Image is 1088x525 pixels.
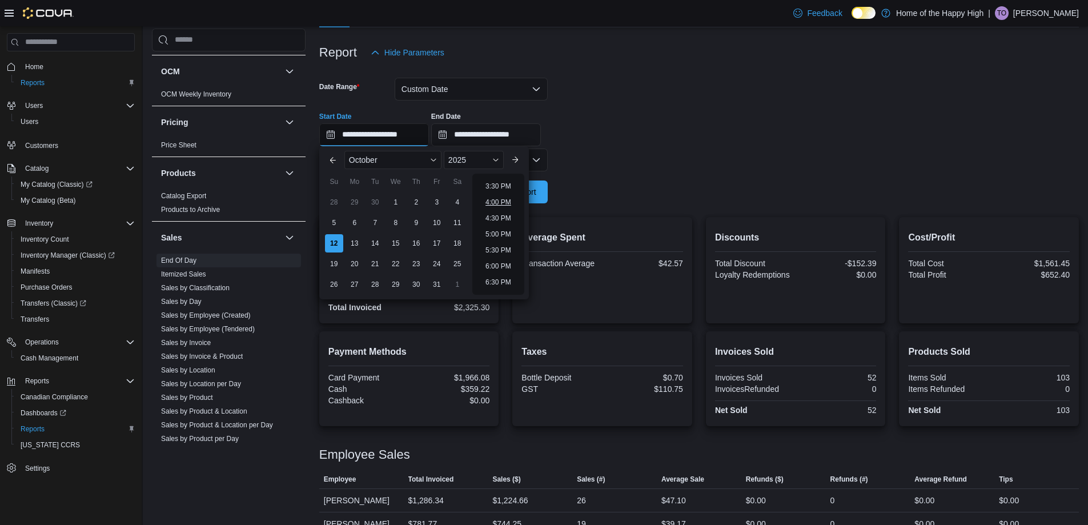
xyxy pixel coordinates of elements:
div: Transaction Average [521,259,600,268]
div: Fr [428,173,446,191]
div: day-26 [325,275,343,294]
a: Dashboards [11,405,139,421]
div: day-28 [325,193,343,211]
div: $0.00 [411,396,489,405]
span: My Catalog (Beta) [16,194,135,207]
span: OCM Weekly Inventory [161,90,231,99]
div: Total Profit [908,270,986,279]
button: Catalog [2,161,139,177]
a: My Catalog (Classic) [11,177,139,193]
span: Sales by Location per Day [161,379,241,388]
a: Price Sheet [161,141,196,149]
span: Reports [25,376,49,386]
a: Manifests [16,264,54,278]
span: Employee [324,475,356,484]
div: 0 [798,384,876,394]
li: 3:30 PM [481,179,516,193]
div: day-31 [428,275,446,294]
div: day-19 [325,255,343,273]
div: day-16 [407,234,425,253]
h3: Employee Sales [319,448,410,462]
button: Products [283,166,296,180]
p: | [988,6,990,20]
span: Sales by Invoice [161,338,211,347]
div: $1,966.08 [411,373,489,382]
span: Catalog Export [161,191,206,201]
div: Cashback [328,396,407,405]
div: October, 2025 [324,192,468,295]
span: Sales ($) [492,475,520,484]
button: Inventory [21,217,58,230]
span: Manifests [21,267,50,276]
span: Total Invoiced [408,475,454,484]
span: Itemized Sales [161,270,206,279]
span: Hide Parameters [384,47,444,58]
li: 7:00 PM [481,291,516,305]
span: Average Sale [661,475,704,484]
span: Reports [21,374,135,388]
span: Dashboards [21,408,66,418]
span: Sales by Product per Day [161,434,239,443]
button: My Catalog (Beta) [11,193,139,209]
a: Canadian Compliance [16,390,93,404]
li: 4:00 PM [481,195,516,209]
span: Purchase Orders [21,283,73,292]
button: Reports [2,373,139,389]
h2: Average Spent [521,231,683,245]
div: day-1 [448,275,467,294]
div: OCM [152,87,306,106]
h2: Taxes [521,345,683,359]
a: Transfers [16,312,54,326]
a: Settings [21,462,54,475]
strong: Net Sold [715,406,748,415]
span: Manifests [16,264,135,278]
button: Reports [21,374,54,388]
a: Customers [21,139,63,153]
div: GST [521,384,600,394]
button: Operations [2,334,139,350]
h3: Pricing [161,117,188,128]
button: Settings [2,460,139,476]
span: Inventory Count [16,233,135,246]
div: day-20 [346,255,364,273]
a: Sales by Day [161,298,202,306]
button: [US_STATE] CCRS [11,437,139,453]
div: $42.57 [605,259,683,268]
h2: Payment Methods [328,345,490,359]
a: Users [16,115,43,129]
strong: Net Sold [908,406,941,415]
div: day-29 [346,193,364,211]
button: Home [2,58,139,75]
a: Inventory Count [16,233,74,246]
a: Transfers (Classic) [16,296,91,310]
span: Purchase Orders [16,280,135,294]
button: Users [2,98,139,114]
span: [US_STATE] CCRS [21,440,80,450]
h2: Products Sold [908,345,1070,359]
div: $1,286.34 [408,494,444,507]
span: Cash Management [21,354,78,363]
span: Refunds (#) [830,475,868,484]
span: 2025 [448,155,466,165]
a: Inventory Manager (Classic) [11,247,139,263]
span: Dashboards [16,406,135,420]
div: Tu [366,173,384,191]
a: Sales by Location [161,366,215,374]
a: My Catalog (Classic) [16,178,97,191]
span: My Catalog (Beta) [21,196,76,205]
button: Users [11,114,139,130]
a: Sales by Invoice & Product [161,352,243,360]
a: Reports [16,422,49,436]
button: Custom Date [395,78,548,101]
span: Feedback [807,7,842,19]
label: End Date [431,112,461,121]
li: 6:30 PM [481,275,516,289]
a: OCM Weekly Inventory [161,90,231,98]
div: day-18 [448,234,467,253]
div: day-27 [346,275,364,294]
div: Th [407,173,425,191]
div: $359.22 [411,384,489,394]
div: Items Refunded [908,384,986,394]
div: day-12 [325,234,343,253]
input: Press the down key to open a popover containing a calendar. [431,123,541,146]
